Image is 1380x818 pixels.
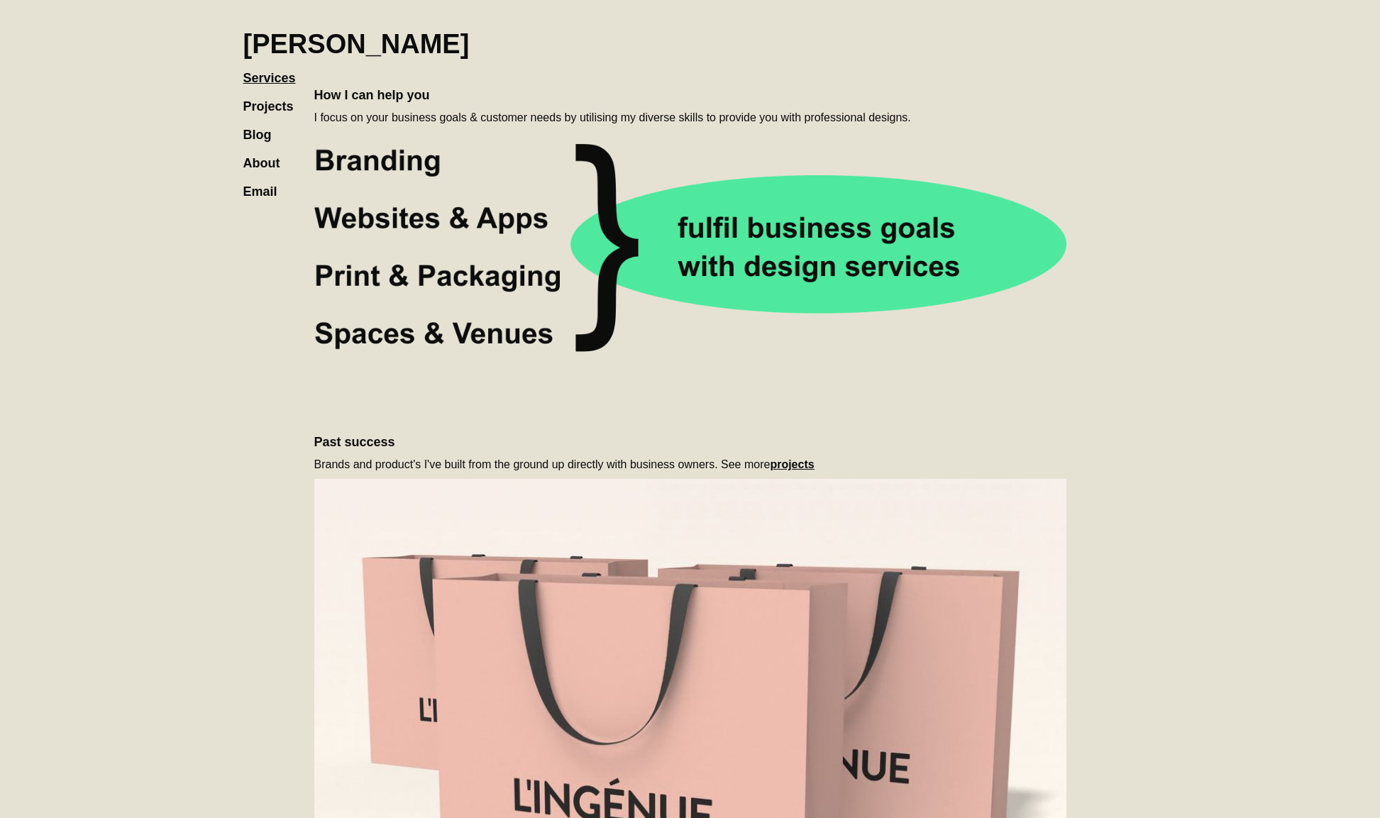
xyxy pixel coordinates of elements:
h4: Past success [314,433,1066,451]
p: ‍ [314,391,1066,405]
a: Blog [243,114,286,142]
a: home [243,14,470,60]
a: Email [243,170,292,199]
p: ‍ [314,370,1066,384]
p: ‍ [314,16,1066,30]
p: ‍ [314,412,1066,426]
p: Brands and product's I've built from the ground up directly with business owners. See more [314,458,1066,472]
p: ‍ [314,37,1066,51]
h2: How I can help you [314,87,1066,104]
img: Branding, Website & Apps, Print & Packaging, Spaces & Venues to fulfil your business goals [314,132,1066,363]
a: Services [243,57,310,85]
p: ‍ [314,58,1066,72]
p: I focus on your business goals & customer needs by utilising my diverse skills to provide you wit... [314,111,1066,125]
h1: [PERSON_NAME] [243,28,470,60]
a: About [243,142,294,170]
a: Projects [243,85,308,114]
a: projects [770,458,814,470]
